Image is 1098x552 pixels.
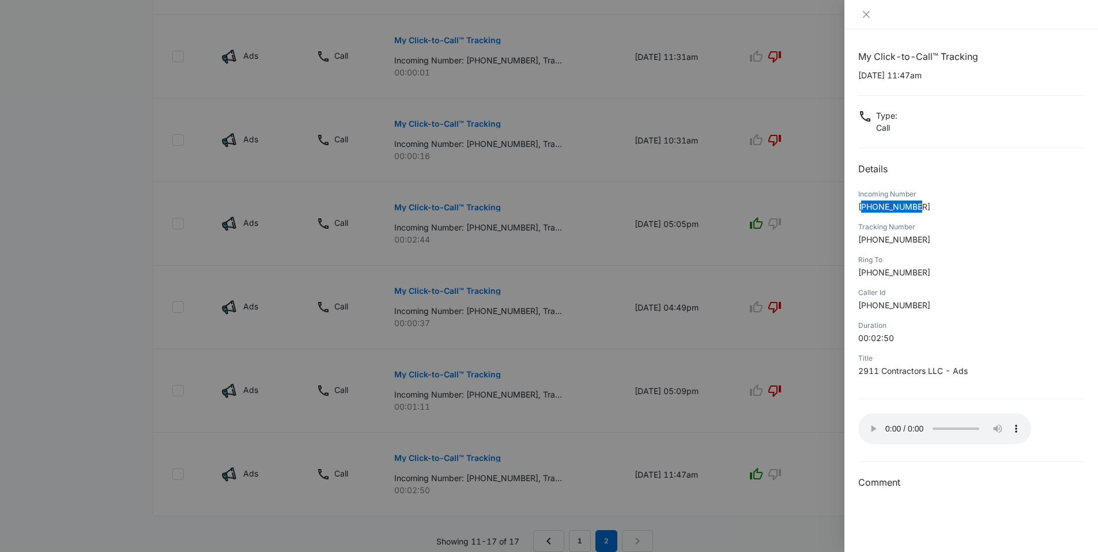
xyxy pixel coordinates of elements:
img: tab_keywords_by_traffic_grey.svg [115,67,124,76]
h2: Details [858,162,1084,176]
audio: Your browser does not support the audio tag. [858,413,1031,444]
div: Caller Id [858,288,1084,298]
button: Close [858,9,874,20]
span: [PHONE_NUMBER] [858,202,930,211]
h3: Comment [858,475,1084,489]
div: Domain Overview [44,68,103,75]
div: Duration [858,320,1084,331]
div: v 4.0.25 [32,18,56,28]
div: Incoming Number [858,189,1084,199]
div: Tracking Number [858,222,1084,232]
span: [PHONE_NUMBER] [858,300,930,310]
img: logo_orange.svg [18,18,28,28]
span: 2911 Contractors LLC - Ads [858,366,968,376]
span: 00:02:50 [858,333,894,343]
p: Type : [876,109,897,122]
h1: My Click-to-Call™ Tracking [858,50,1084,63]
div: Ring To [858,255,1084,265]
span: [PHONE_NUMBER] [858,235,930,244]
div: Domain: [DOMAIN_NAME] [30,30,127,39]
span: [PHONE_NUMBER] [858,267,930,277]
span: close [862,10,871,19]
p: Call [876,122,897,134]
img: tab_domain_overview_orange.svg [31,67,40,76]
div: Title [858,353,1084,364]
p: [DATE] 11:47am [858,69,1084,81]
div: Keywords by Traffic [127,68,194,75]
img: website_grey.svg [18,30,28,39]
